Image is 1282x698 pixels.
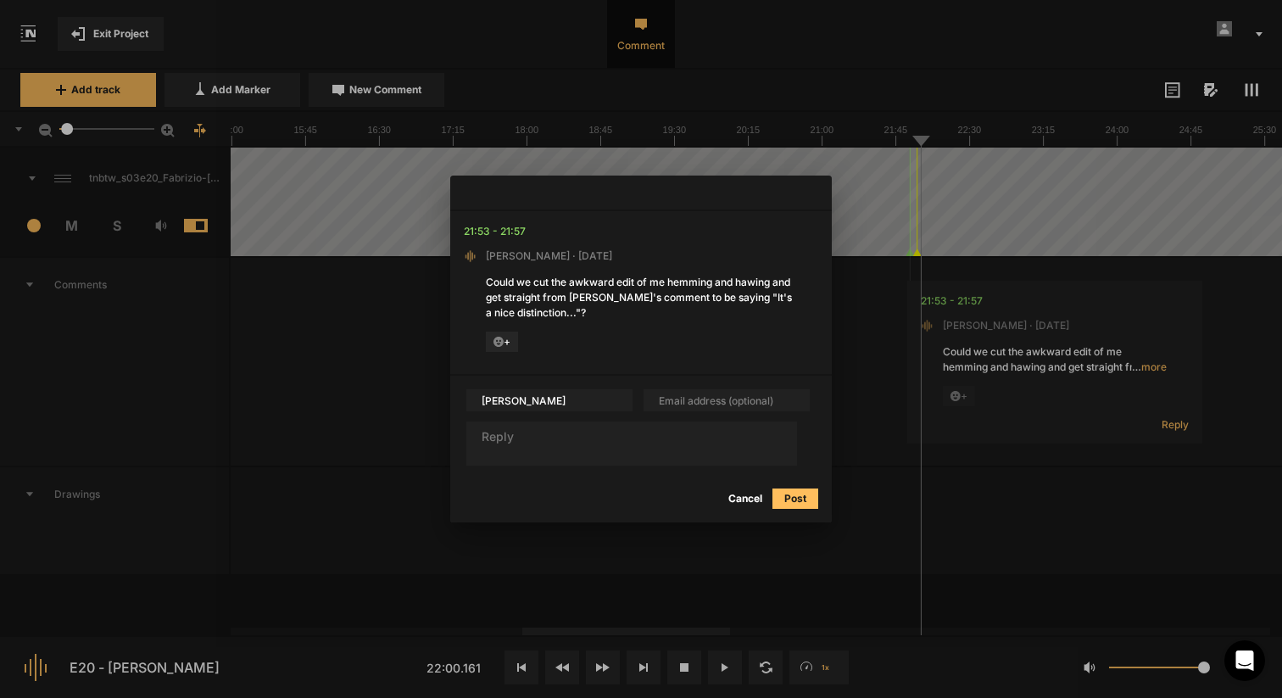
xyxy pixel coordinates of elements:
div: Could we cut the awkward edit of me hemming and hawing and get straight from [PERSON_NAME]'s comm... [486,275,796,321]
button: Post [772,489,818,509]
span: [PERSON_NAME] · [DATE] [486,248,612,264]
input: Your name [466,389,633,411]
button: Cancel [718,489,772,509]
img: default_audio_project_icon.png [464,249,477,263]
div: 21:53.391 - 21:57.723 [464,223,526,240]
div: Open Intercom Messenger [1224,640,1265,681]
input: Email address (optional) [644,389,810,411]
span: + [486,332,518,352]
